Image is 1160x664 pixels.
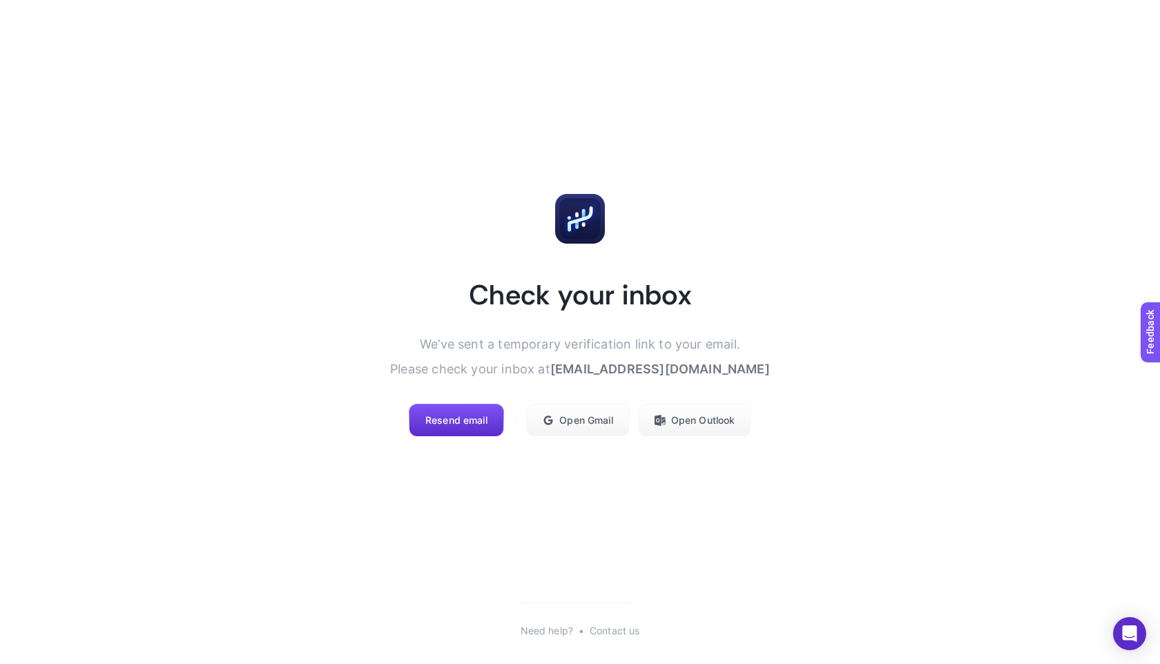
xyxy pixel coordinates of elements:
span: Feedback [8,4,52,15]
div: Open Intercom Messenger [1113,617,1146,650]
span: Open Gmail [559,415,612,426]
button: Open Outlook [638,404,752,437]
div: • [579,625,584,636]
h1: Check your inbox [469,277,691,313]
span: [EMAIL_ADDRESS][DOMAIN_NAME] [550,362,770,376]
span: We’ve sent a temporary verification link to your email. Please check your inbox at [390,337,740,376]
button: Need help? [521,625,573,636]
button: Resend email [409,404,504,437]
span: Resend email [425,415,487,426]
a: Contact us [590,625,639,636]
span: Open Outlook [671,415,735,426]
button: Open Gmail [526,404,629,437]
